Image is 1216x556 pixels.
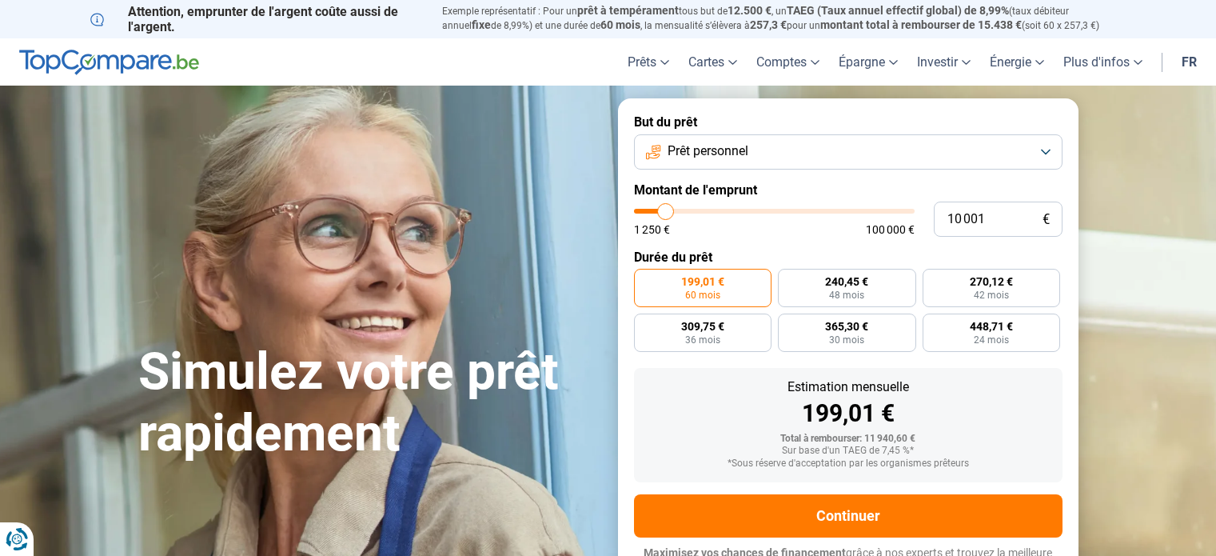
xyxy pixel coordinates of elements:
[19,50,199,75] img: TopCompare
[974,290,1009,300] span: 42 mois
[1054,38,1152,86] a: Plus d'infos
[600,18,640,31] span: 60 mois
[138,342,599,465] h1: Simulez votre prêt rapidement
[728,4,771,17] span: 12.500 €
[970,321,1013,332] span: 448,71 €
[681,276,724,287] span: 199,01 €
[647,458,1050,470] div: *Sous réserve d'acceptation par les organismes prêteurs
[974,335,1009,345] span: 24 mois
[634,134,1063,170] button: Prêt personnel
[647,446,1050,457] div: Sur base d'un TAEG de 7,45 %*
[618,38,679,86] a: Prêts
[681,321,724,332] span: 309,75 €
[825,276,868,287] span: 240,45 €
[820,18,1022,31] span: montant total à rembourser de 15.438 €
[829,290,864,300] span: 48 mois
[668,142,748,160] span: Prêt personnel
[825,321,868,332] span: 365,30 €
[750,18,787,31] span: 257,3 €
[1043,213,1050,226] span: €
[829,335,864,345] span: 30 mois
[980,38,1054,86] a: Énergie
[647,381,1050,394] div: Estimation mensuelle
[747,38,829,86] a: Comptes
[829,38,907,86] a: Épargne
[634,224,670,235] span: 1 250 €
[634,114,1063,130] label: But du prêt
[907,38,980,86] a: Investir
[866,224,915,235] span: 100 000 €
[634,182,1063,198] label: Montant de l'emprunt
[685,335,720,345] span: 36 mois
[647,434,1050,445] div: Total à rembourser: 11 940,60 €
[472,18,491,31] span: fixe
[577,4,679,17] span: prêt à tempérament
[679,38,747,86] a: Cartes
[442,4,1126,33] p: Exemple représentatif : Pour un tous but de , un (taux débiteur annuel de 8,99%) et une durée de ...
[787,4,1009,17] span: TAEG (Taux annuel effectif global) de 8,99%
[970,276,1013,287] span: 270,12 €
[634,250,1063,265] label: Durée du prêt
[647,402,1050,426] div: 199,01 €
[1172,38,1206,86] a: fr
[685,290,720,300] span: 60 mois
[634,494,1063,538] button: Continuer
[90,4,423,34] p: Attention, emprunter de l'argent coûte aussi de l'argent.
